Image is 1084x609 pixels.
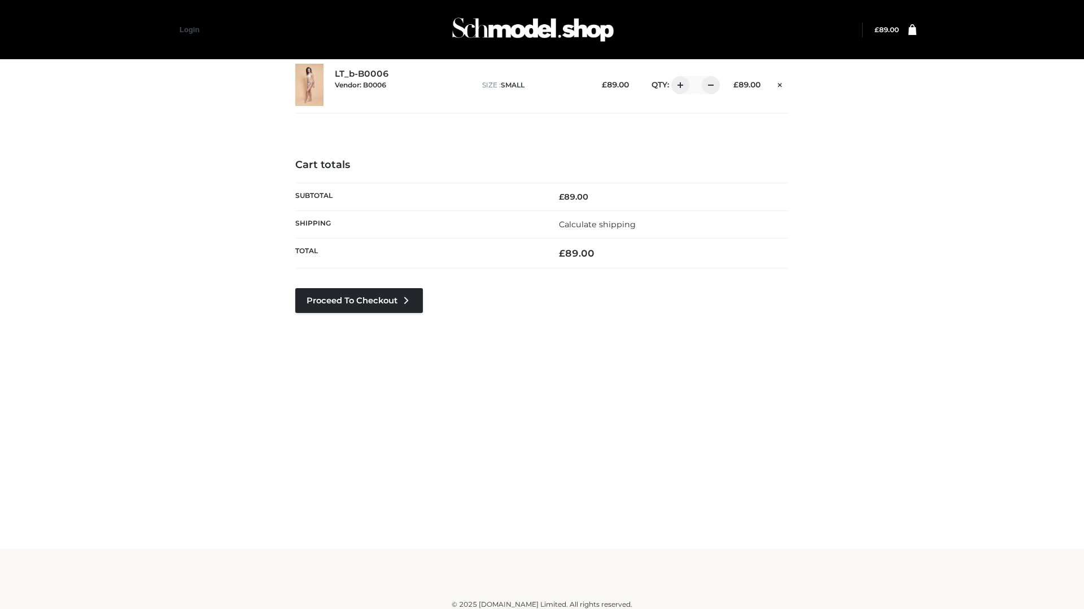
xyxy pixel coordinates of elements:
bdi: 89.00 [559,192,588,202]
small: Vendor: B0006 [335,81,386,89]
span: £ [559,192,564,202]
a: £89.00 [875,25,899,34]
a: Login [180,25,199,34]
bdi: 89.00 [602,80,629,89]
span: SMALL [501,81,524,89]
span: £ [559,248,565,259]
th: Subtotal [295,183,542,210]
div: LT_b-B0006 [335,69,471,100]
bdi: 89.00 [875,25,899,34]
p: size : [482,80,584,90]
img: Schmodel Admin 964 [448,7,618,52]
span: £ [875,25,879,34]
a: Calculate shipping [559,219,636,230]
h4: Cart totals [295,159,789,171]
a: Proceed to Checkout [295,288,423,313]
a: Remove this item [772,76,789,91]
bdi: 89.00 [559,248,595,259]
span: £ [602,80,607,89]
th: Shipping [295,210,542,238]
th: Total [295,239,542,268]
bdi: 89.00 [733,80,760,89]
span: £ [733,80,738,89]
div: QTY: [640,76,716,94]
